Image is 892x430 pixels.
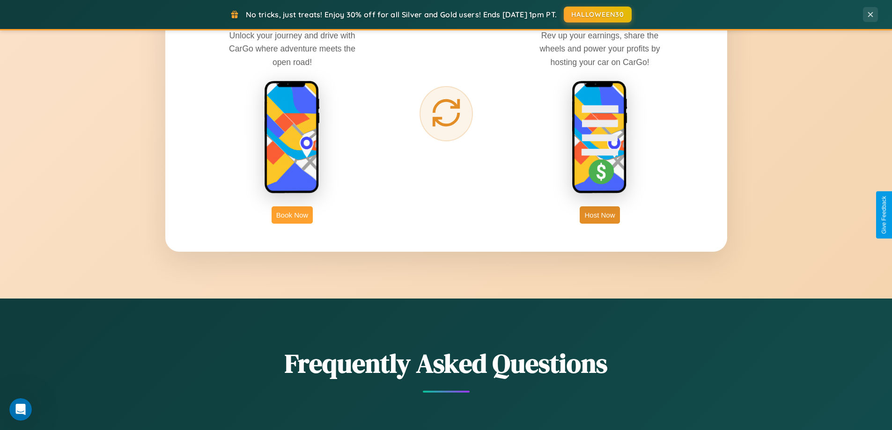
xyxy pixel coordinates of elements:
img: rent phone [264,80,320,195]
p: Rev up your earnings, share the wheels and power your profits by hosting your car on CarGo! [530,29,670,68]
p: Unlock your journey and drive with CarGo where adventure meets the open road! [222,29,362,68]
img: host phone [572,80,628,195]
button: HALLOWEEN30 [564,7,632,22]
div: Give Feedback [881,196,887,234]
button: Book Now [272,206,313,224]
iframe: Intercom live chat [9,398,32,421]
span: No tricks, just treats! Enjoy 30% off for all Silver and Gold users! Ends [DATE] 1pm PT. [246,10,557,19]
h2: Frequently Asked Questions [165,345,727,381]
button: Host Now [580,206,619,224]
